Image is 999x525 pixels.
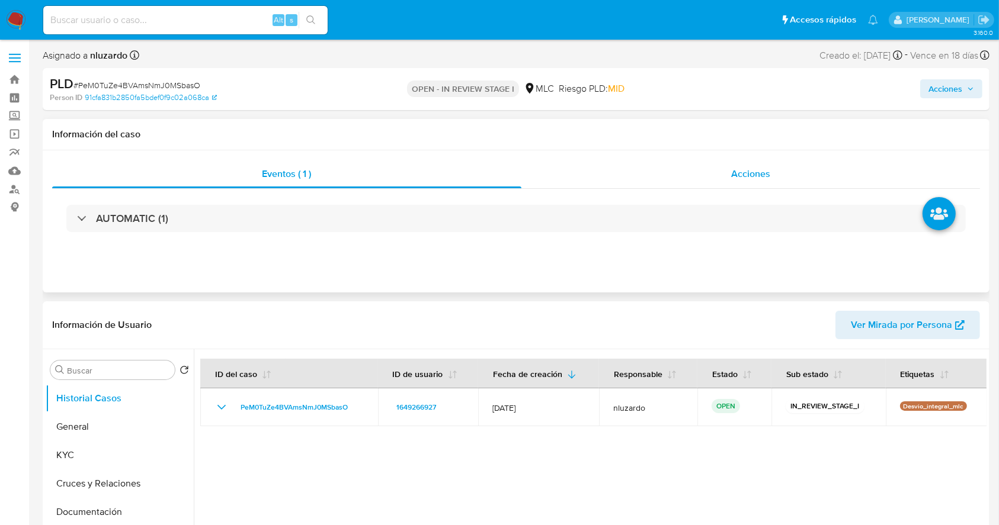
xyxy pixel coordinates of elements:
[851,311,952,339] span: Ver Mirada por Persona
[608,82,625,95] span: MID
[52,128,980,140] h1: Información del caso
[559,82,625,95] span: Riesgo PLD:
[790,14,856,26] span: Accesos rápidos
[43,12,328,28] input: Buscar usuario o caso...
[46,441,194,469] button: KYC
[88,49,127,62] b: nluzardo
[96,212,168,225] h3: AUTOMATIC (1)
[910,49,978,62] span: Vence en 18 días
[46,469,194,498] button: Cruces y Relaciones
[73,79,200,91] span: # PeM0TuZe4BVAmsNmJ0MSbasO
[407,80,519,97] p: OPEN - IN REVIEW STAGE I
[524,82,554,95] div: MLC
[262,167,311,181] span: Eventos ( 1 )
[819,47,902,63] div: Creado el: [DATE]
[299,12,323,28] button: search-icon
[50,74,73,93] b: PLD
[50,92,82,103] b: Person ID
[274,14,283,25] span: Alt
[905,47,908,63] span: -
[907,14,974,25] p: nicolas.luzardo@mercadolibre.com
[978,14,990,26] a: Salir
[43,49,127,62] span: Asignado a
[868,15,878,25] a: Notificaciones
[920,79,982,98] button: Acciones
[180,365,189,378] button: Volver al orden por defecto
[46,413,194,441] button: General
[928,79,962,98] span: Acciones
[46,384,194,413] button: Historial Casos
[290,14,293,25] span: s
[731,167,770,181] span: Acciones
[85,92,217,103] a: 91cfa831b2850fa5bdef0f9c02a068ca
[835,311,980,339] button: Ver Mirada por Persona
[55,365,65,375] button: Buscar
[52,319,152,331] h1: Información de Usuario
[67,365,170,376] input: Buscar
[66,205,966,232] div: AUTOMATIC (1)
